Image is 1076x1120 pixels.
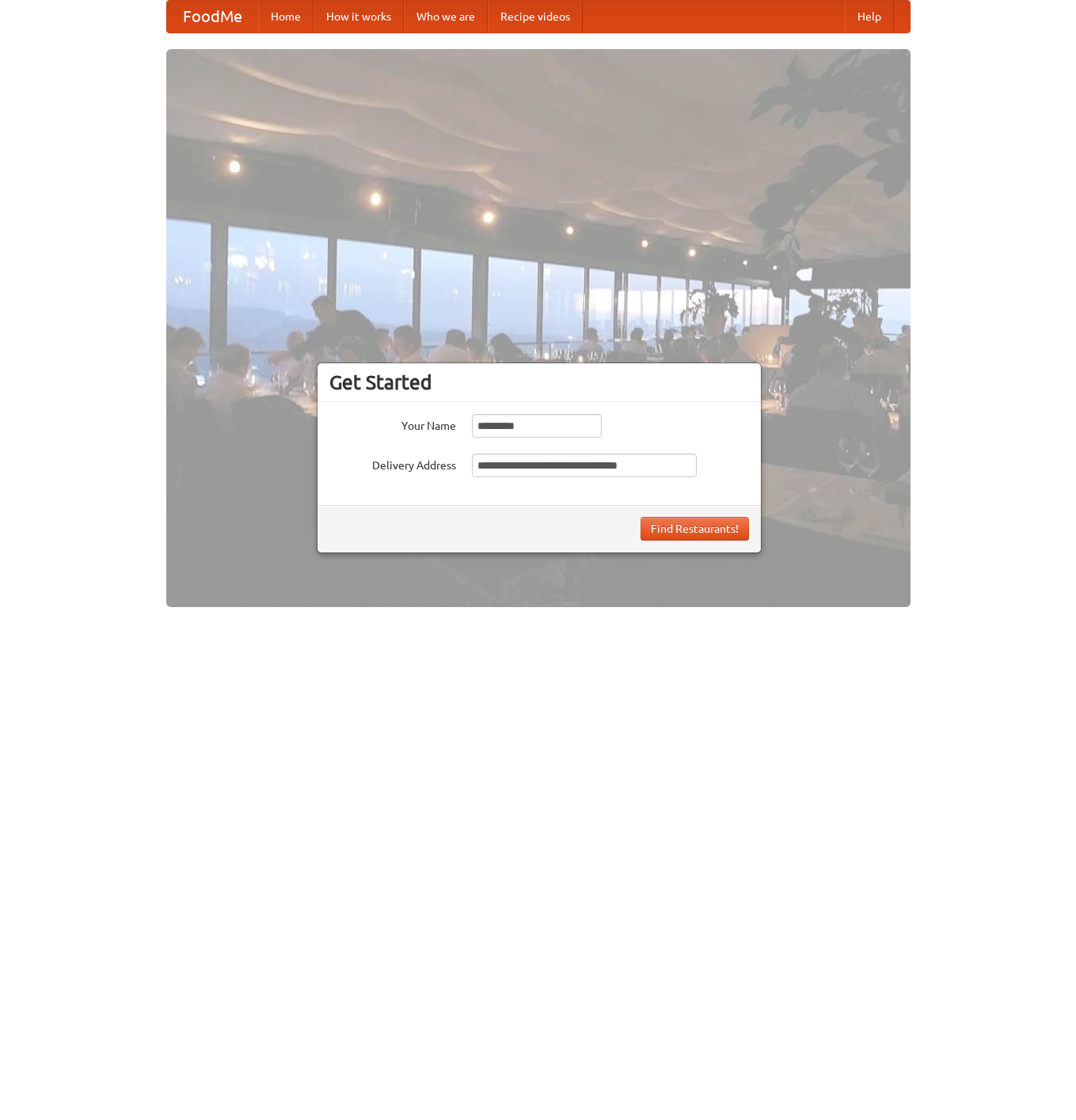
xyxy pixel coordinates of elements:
a: Help [845,1,894,32]
a: FoodMe [167,1,258,32]
h3: Get Started [329,370,749,394]
a: Who we are [404,1,488,32]
a: Recipe videos [488,1,583,32]
a: How it works [314,1,404,32]
a: Home [258,1,314,32]
button: Find Restaurants! [641,517,749,541]
label: Delivery Address [329,454,456,473]
label: Your Name [329,414,456,434]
